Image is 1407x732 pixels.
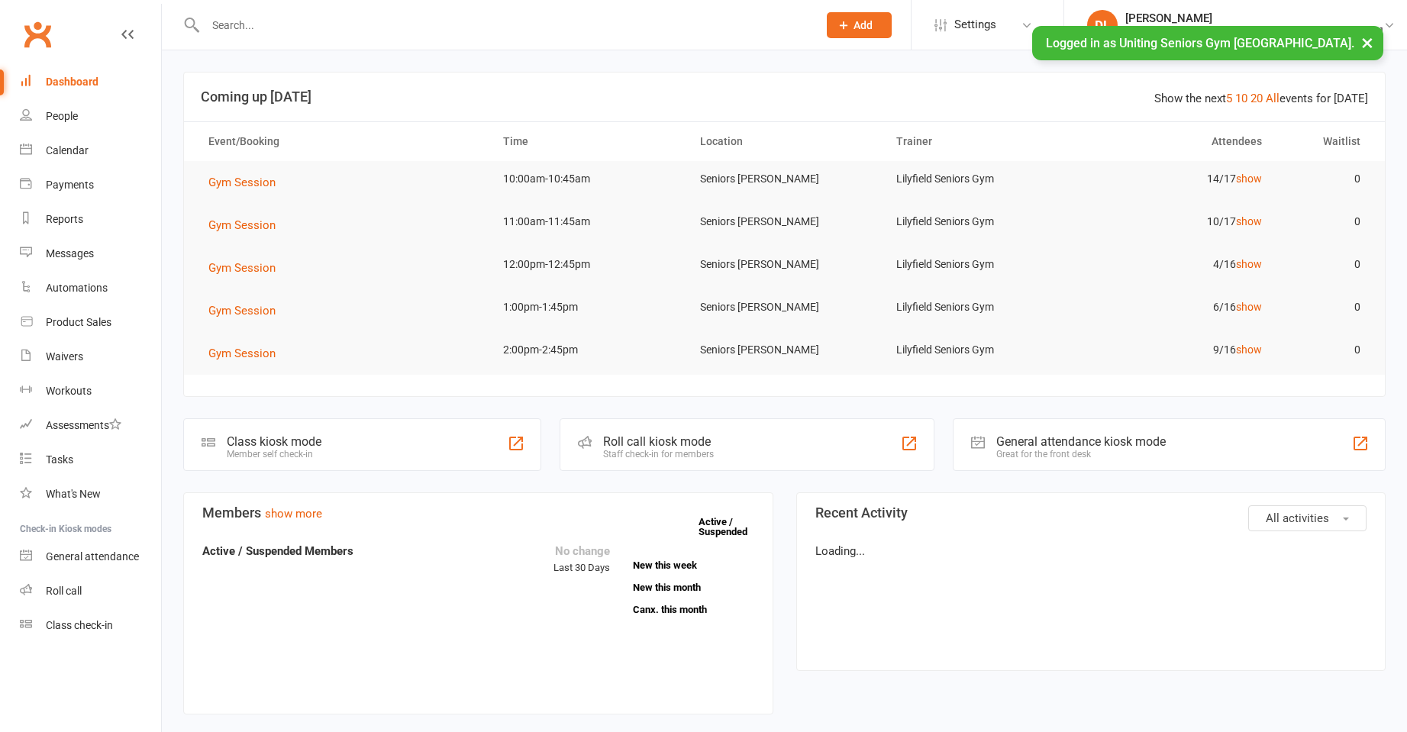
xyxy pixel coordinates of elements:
div: Messages [46,247,94,260]
h3: Members [202,505,754,521]
a: Assessments [20,408,161,443]
td: 0 [1276,204,1374,240]
th: Time [489,122,686,161]
button: Gym Session [208,302,286,320]
div: No change [553,542,610,560]
a: People [20,99,161,134]
strong: Active / Suspended Members [202,544,353,558]
td: Seniors [PERSON_NAME] [686,247,883,282]
div: Calendar [46,144,89,156]
td: 0 [1276,247,1374,282]
th: Attendees [1079,122,1276,161]
button: Gym Session [208,173,286,192]
a: 5 [1226,92,1232,105]
a: Messages [20,237,161,271]
td: Lilyfield Seniors Gym [883,289,1079,325]
a: What's New [20,477,161,511]
div: Roll call [46,585,82,597]
td: Seniors [PERSON_NAME] [686,161,883,197]
div: Reports [46,213,83,225]
div: Show the next events for [DATE] [1154,89,1368,108]
button: × [1354,26,1381,59]
span: Settings [954,8,996,42]
a: 20 [1250,92,1263,105]
a: show more [265,507,322,521]
div: [PERSON_NAME] [1125,11,1383,25]
a: Calendar [20,134,161,168]
div: Great for the front desk [996,449,1166,460]
div: Waivers [46,350,83,363]
h3: Recent Activity [815,505,1367,521]
span: Add [854,19,873,31]
a: 10 [1235,92,1247,105]
td: 10:00am-10:45am [489,161,686,197]
a: Tasks [20,443,161,477]
div: Payments [46,179,94,191]
td: Seniors [PERSON_NAME] [686,332,883,368]
button: All activities [1248,505,1367,531]
td: 12:00pm-12:45pm [489,247,686,282]
a: show [1236,215,1262,227]
div: Product Sales [46,316,111,328]
td: Lilyfield Seniors Gym [883,204,1079,240]
input: Search... [201,15,807,36]
button: Add [827,12,892,38]
td: 10/17 [1079,204,1276,240]
td: 9/16 [1079,332,1276,368]
th: Waitlist [1276,122,1374,161]
button: Gym Session [208,259,286,277]
a: Dashboard [20,65,161,99]
div: DL [1087,10,1118,40]
a: Automations [20,271,161,305]
div: What's New [46,488,101,500]
span: Logged in as Uniting Seniors Gym [GEOGRAPHIC_DATA]. [1046,36,1354,50]
a: Roll call [20,574,161,608]
a: show [1236,343,1262,356]
a: Waivers [20,340,161,374]
div: Member self check-in [227,449,321,460]
div: Workouts [46,385,92,397]
td: 2:00pm-2:45pm [489,332,686,368]
button: Gym Session [208,216,286,234]
th: Trainer [883,122,1079,161]
div: Uniting Seniors [PERSON_NAME][GEOGRAPHIC_DATA] [1125,25,1383,39]
a: Product Sales [20,305,161,340]
span: All activities [1266,511,1329,525]
span: Gym Session [208,347,276,360]
td: 0 [1276,161,1374,197]
div: Class kiosk mode [227,434,321,449]
span: Gym Session [208,261,276,275]
a: New this month [633,582,754,592]
div: General attendance kiosk mode [996,434,1166,449]
a: Payments [20,168,161,202]
td: 1:00pm-1:45pm [489,289,686,325]
th: Location [686,122,883,161]
div: General attendance [46,550,139,563]
a: All [1266,92,1280,105]
div: Dashboard [46,76,98,88]
div: Assessments [46,419,121,431]
div: Staff check-in for members [603,449,714,460]
td: 6/16 [1079,289,1276,325]
a: Workouts [20,374,161,408]
a: Reports [20,202,161,237]
h3: Coming up [DATE] [201,89,1368,105]
th: Event/Booking [195,122,489,161]
td: Lilyfield Seniors Gym [883,332,1079,368]
a: Class kiosk mode [20,608,161,643]
td: Lilyfield Seniors Gym [883,247,1079,282]
span: Gym Session [208,304,276,318]
a: New this week [633,560,754,570]
td: Seniors [PERSON_NAME] [686,204,883,240]
p: Loading... [815,542,1367,560]
div: Last 30 Days [553,542,610,576]
td: 0 [1276,332,1374,368]
td: 4/16 [1079,247,1276,282]
div: Automations [46,282,108,294]
td: 14/17 [1079,161,1276,197]
span: Gym Session [208,176,276,189]
div: Class check-in [46,619,113,631]
div: People [46,110,78,122]
td: 0 [1276,289,1374,325]
td: Seniors [PERSON_NAME] [686,289,883,325]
